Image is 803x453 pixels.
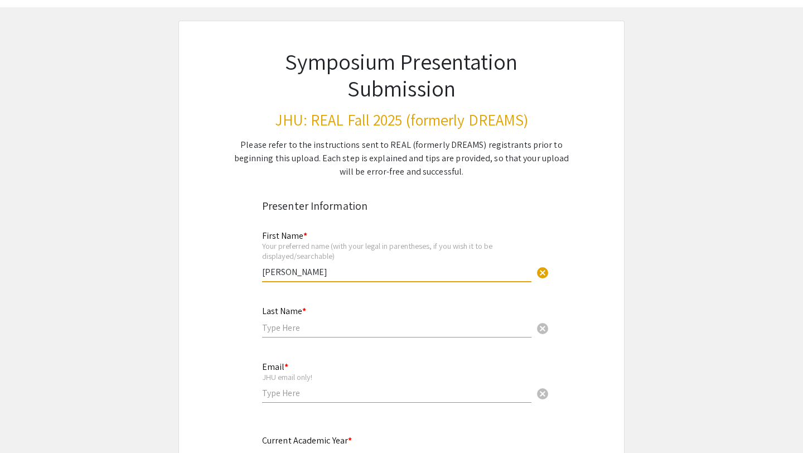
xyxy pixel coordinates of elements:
mat-label: Last Name [262,305,306,317]
button: Clear [531,382,554,404]
button: Clear [531,316,554,339]
span: cancel [536,387,549,401]
input: Type Here [262,387,531,399]
iframe: Chat [8,403,47,445]
input: Type Here [262,266,531,278]
button: Clear [531,261,554,283]
mat-label: First Name [262,230,307,242]
h1: Symposium Presentation Submission [233,48,570,102]
span: cancel [536,322,549,335]
input: Type Here [262,322,531,334]
mat-label: Email [262,361,288,373]
mat-label: Current Academic Year [262,435,352,446]
span: cancel [536,266,549,279]
h3: JHU: REAL Fall 2025 (formerly DREAMS) [233,110,570,129]
div: JHU email only! [262,372,531,382]
div: Presenter Information [262,197,541,214]
div: Your preferred name (with your legal in parentheses, if you wish it to be displayed/searchable) [262,241,531,261]
div: Please refer to the instructions sent to REAL (formerly DREAMS) registrants prior to beginning th... [233,138,570,179]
